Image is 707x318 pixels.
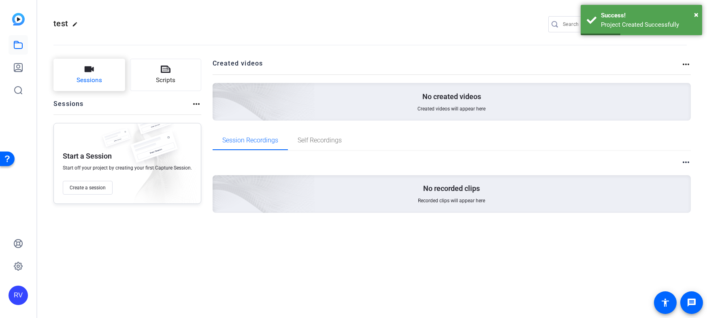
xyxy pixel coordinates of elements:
[298,137,342,144] span: Self Recordings
[77,76,102,85] span: Sessions
[124,131,184,172] img: fake-session.png
[222,137,278,144] span: Session Recordings
[53,59,125,91] button: Sessions
[130,59,202,91] button: Scripts
[417,106,486,112] span: Created videos will appear here
[192,99,201,109] mat-icon: more_horiz
[694,8,698,21] button: Close
[156,76,175,85] span: Scripts
[422,92,481,102] p: No created videos
[53,19,68,28] span: test
[601,11,696,20] div: Success!
[213,59,681,74] h2: Created videos
[63,181,113,195] button: Create a session
[72,21,82,31] mat-icon: edit
[118,121,197,208] img: embarkstudio-empty-session.png
[63,165,192,171] span: Start off your project by creating your first Capture Session.
[418,197,485,204] span: Recorded clips will appear here
[63,151,112,161] p: Start a Session
[694,10,698,19] span: ×
[132,111,176,141] img: fake-session.png
[687,298,696,307] mat-icon: message
[122,3,315,178] img: Creted videos background
[681,157,691,167] mat-icon: more_horiz
[423,184,480,193] p: No recorded clips
[12,13,25,25] img: blue-gradient.svg
[98,128,135,152] img: fake-session.png
[660,298,670,307] mat-icon: accessibility
[9,286,28,305] div: RV
[53,99,84,114] h2: Sessions
[70,184,106,191] span: Create a session
[122,95,315,271] img: embarkstudio-empty-session.png
[681,59,691,69] mat-icon: more_horiz
[563,19,636,29] input: Search
[601,20,696,30] div: Project Created Successfully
